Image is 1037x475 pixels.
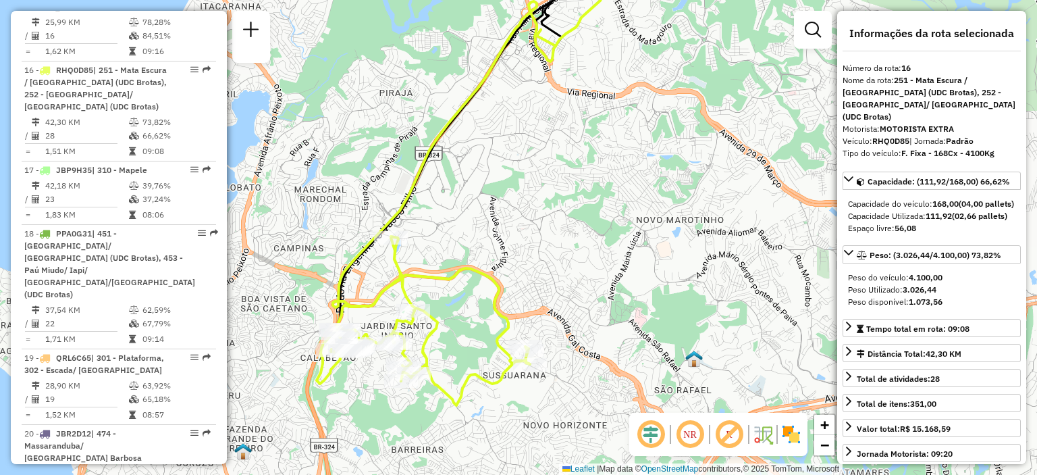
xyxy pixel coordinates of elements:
a: Peso: (3.026,44/4.100,00) 73,82% [843,245,1021,264]
span: Total de atividades: [857,374,940,384]
div: Motorista: [843,123,1021,135]
strong: 28 [930,374,940,384]
i: % de utilização do peso [129,382,139,390]
strong: 56,08 [895,223,916,233]
img: Exibir/Ocultar setores [780,424,802,445]
span: 18 - [24,228,195,299]
a: Exibir filtros [799,16,826,43]
td: 66,62% [142,129,210,143]
td: / [24,193,31,206]
td: 22 [45,317,128,330]
a: OpenStreetMap [641,464,699,474]
a: Zoom out [814,435,834,455]
td: = [24,45,31,58]
i: % de utilização da cubagem [129,195,139,203]
img: Fluxo de ruas [752,424,774,445]
td: 37,54 KM [45,303,128,317]
span: + [820,416,829,433]
div: Peso disponível: [848,296,1015,308]
td: 39,76% [142,179,210,193]
i: % de utilização da cubagem [129,32,139,40]
em: Opções [190,166,198,174]
span: 19 - [24,353,164,375]
span: 16 - [24,65,167,111]
span: | 310 - Mapele [92,165,147,175]
div: Map data © contributors,© 2025 TomTom, Microsoft [559,464,843,475]
i: Tempo total em rota [129,147,136,155]
td: 19 [45,393,128,406]
td: 16 [45,29,128,43]
em: Opções [190,353,198,361]
strong: 4.100,00 [909,272,942,282]
i: Distância Total [32,382,40,390]
div: Distância Total: [857,348,961,360]
td: 67,79% [142,317,210,330]
i: % de utilização do peso [129,18,139,26]
div: Veículo: [843,135,1021,147]
span: | 301 - Plataforma, 302 - Escada/ [GEOGRAPHIC_DATA] [24,353,164,375]
span: Ocultar deslocamento [635,418,667,451]
span: | 251 - Mata Escura / [GEOGRAPHIC_DATA] (UDC Brotas), 252 - [GEOGRAPHIC_DATA]/ [GEOGRAPHIC_DATA] ... [24,65,167,111]
td: / [24,393,31,406]
i: Total de Atividades [32,195,40,203]
span: Peso do veículo: [848,272,942,282]
span: QRL6C65 [56,353,91,363]
span: | 451 - [GEOGRAPHIC_DATA]/ [GEOGRAPHIC_DATA] (UDC Brotas), 453 - Paú Miudo/ Iapi/ [GEOGRAPHIC_DAT... [24,228,195,299]
td: / [24,129,31,143]
div: Espaço livre: [848,222,1015,234]
span: Capacidade: (111,92/168,00) 66,62% [868,176,1010,186]
td: 09:14 [142,332,210,346]
span: 17 - [24,165,147,175]
strong: RHQ0D85 [872,136,909,146]
a: Distância Total:42,30 KM [843,344,1021,362]
td: = [24,145,31,158]
a: Jornada Motorista: 09:20 [843,444,1021,462]
div: Peso Utilizado: [848,284,1015,296]
td: 25,99 KM [45,16,128,29]
td: 1,83 KM [45,208,128,222]
img: WCL - Fazenda Grande do Retiro [234,443,252,460]
h4: Informações da rota selecionada [843,27,1021,40]
div: Capacidade do veículo: [848,198,1015,210]
span: RHQ0D85 [56,65,93,75]
td: = [24,208,31,222]
td: 23 [45,193,128,206]
td: 42,18 KM [45,179,128,193]
strong: 3.026,44 [903,284,936,295]
i: Total de Atividades [32,132,40,140]
td: 28 [45,129,128,143]
a: Valor total:R$ 15.168,59 [843,419,1021,437]
div: Tipo do veículo: [843,147,1021,159]
strong: Padrão [946,136,974,146]
span: | [597,464,599,474]
em: Rota exportada [203,353,211,361]
td: 1,71 KM [45,332,128,346]
td: 73,82% [142,116,210,129]
i: % de utilização da cubagem [129,320,139,328]
a: Leaflet [562,464,595,474]
strong: 351,00 [910,399,936,409]
div: Valor total: [857,423,951,435]
td: 09:16 [142,45,210,58]
div: Jornada Motorista: 09:20 [857,448,953,460]
i: % de utilização da cubagem [129,395,139,403]
div: Total de itens: [857,398,936,410]
i: % de utilização da cubagem [129,132,139,140]
i: Distância Total [32,18,40,26]
td: 62,59% [142,303,210,317]
a: Tempo total em rota: 09:08 [843,319,1021,337]
i: Tempo total em rota [129,47,136,55]
strong: MOTORISTA EXTRA [880,124,954,134]
div: Número da rota: [843,62,1021,74]
strong: (04,00 pallets) [959,199,1014,209]
td: 1,51 KM [45,145,128,158]
i: Distância Total [32,306,40,314]
td: = [24,408,31,422]
a: Total de atividades:28 [843,369,1021,387]
i: Distância Total [32,118,40,126]
td: 1,62 KM [45,45,128,58]
td: 08:57 [142,408,210,422]
span: − [820,436,829,453]
td: 08:06 [142,208,210,222]
em: Rota exportada [203,166,211,174]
